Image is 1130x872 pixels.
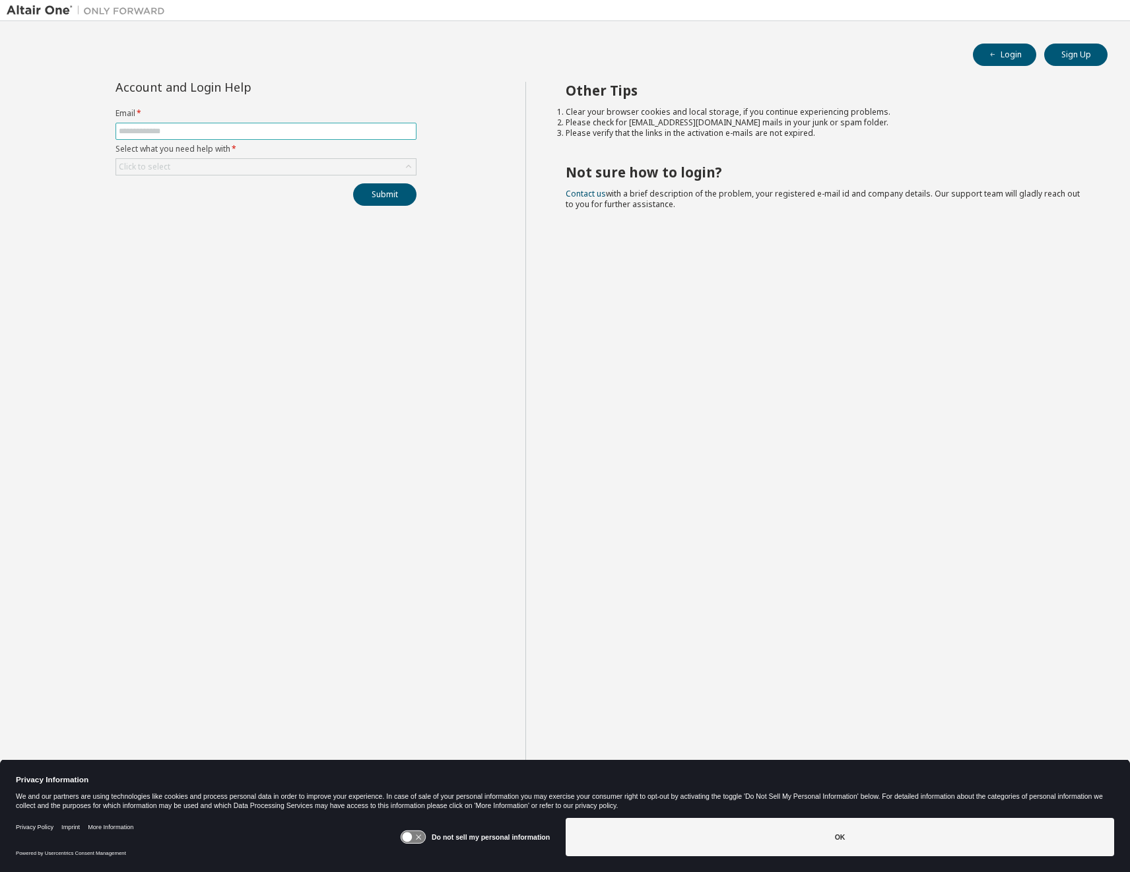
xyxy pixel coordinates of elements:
[353,183,416,206] button: Submit
[116,82,356,92] div: Account and Login Help
[973,44,1036,66] button: Login
[7,4,172,17] img: Altair One
[566,164,1084,181] h2: Not sure how to login?
[566,107,1084,117] li: Clear your browser cookies and local storage, if you continue experiencing problems.
[566,128,1084,139] li: Please verify that the links in the activation e-mails are not expired.
[566,188,606,199] a: Contact us
[566,82,1084,99] h2: Other Tips
[566,188,1080,210] span: with a brief description of the problem, your registered e-mail id and company details. Our suppo...
[116,144,416,154] label: Select what you need help with
[116,108,416,119] label: Email
[119,162,170,172] div: Click to select
[1044,44,1108,66] button: Sign Up
[566,117,1084,128] li: Please check for [EMAIL_ADDRESS][DOMAIN_NAME] mails in your junk or spam folder.
[116,159,416,175] div: Click to select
